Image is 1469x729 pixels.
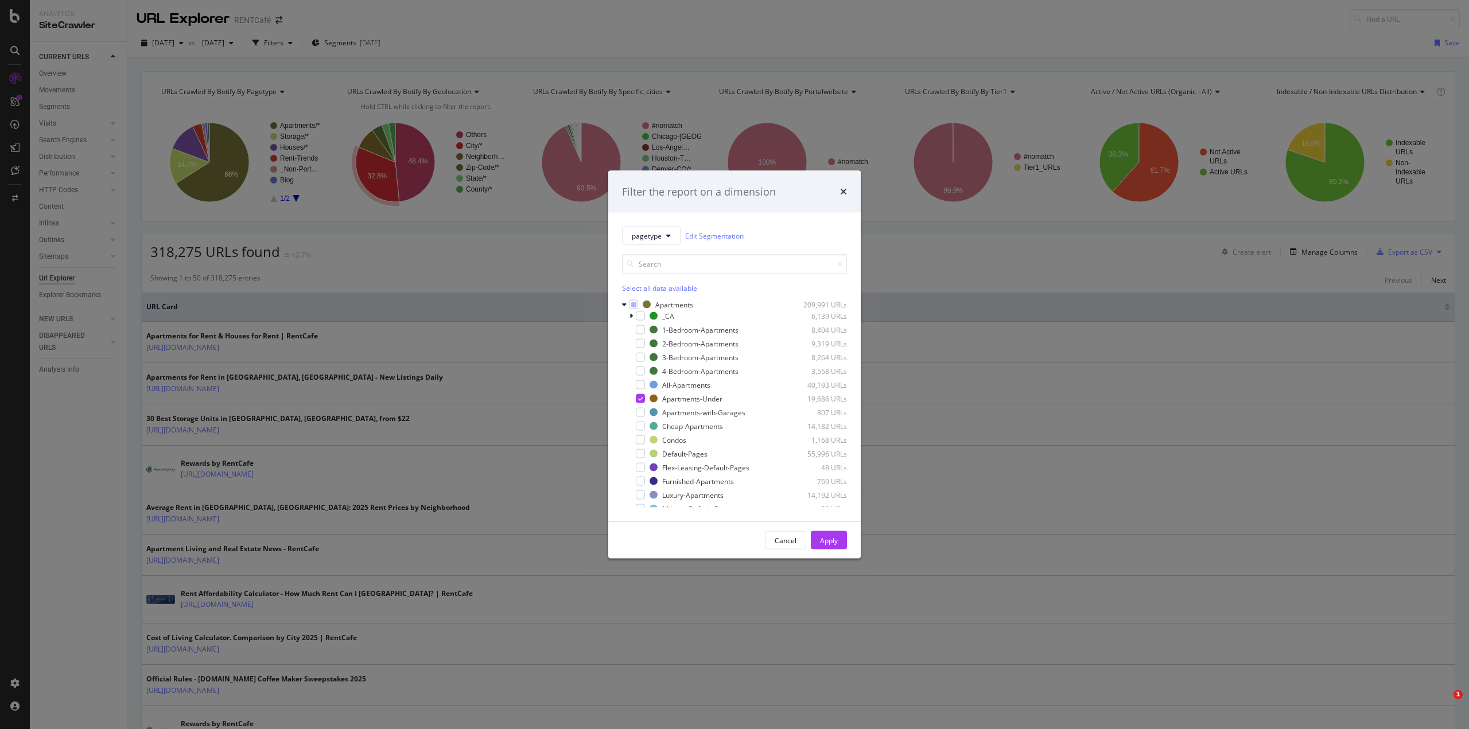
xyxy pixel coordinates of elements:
div: 14,182 URLs [791,421,847,431]
div: 9,319 URLs [791,338,847,348]
div: Filter the report on a dimension [622,184,776,199]
div: 807 URLs [791,407,847,417]
div: All-Apartments [662,380,710,389]
div: times [840,184,847,199]
div: 58 URLs [791,504,847,513]
input: Search [622,254,847,274]
div: 769 URLs [791,476,847,486]
a: Edit Segmentation [685,229,744,241]
div: Condos [662,435,686,445]
div: 19,686 URLs [791,393,847,403]
div: 1,168 URLs [791,435,847,445]
div: 14,192 URLs [791,490,847,500]
div: 209,991 URLs [791,299,847,309]
div: _CA [662,311,674,321]
div: Military-Default-Pages [662,504,734,513]
div: Flex-Leasing-Default-Pages [662,462,749,472]
div: Apply [820,535,838,545]
span: 1 [1454,690,1463,699]
div: 1-Bedroom-Apartments [662,325,739,334]
div: Apartments-with-Garages [662,407,745,417]
button: pagetype [622,227,681,245]
div: 8,404 URLs [791,325,847,334]
div: Cancel [775,535,796,545]
div: 40,193 URLs [791,380,847,389]
button: Apply [811,531,847,549]
div: 3-Bedroom-Apartments [662,352,739,362]
div: 8,264 URLs [791,352,847,362]
div: 55,996 URLs [791,449,847,458]
div: Apartments [655,299,693,309]
div: 48 URLs [791,462,847,472]
div: Default-Pages [662,449,708,458]
div: Select all data available [622,283,847,293]
div: 6,139 URLs [791,311,847,321]
div: modal [608,170,861,559]
div: Luxury-Apartments [662,490,724,500]
div: 4-Bedroom-Apartments [662,366,739,376]
div: 2-Bedroom-Apartments [662,338,739,348]
div: 3,558 URLs [791,366,847,376]
div: Apartments-Under [662,393,722,403]
div: Cheap-Apartments [662,421,723,431]
span: pagetype [632,231,662,240]
button: Cancel [765,531,806,549]
div: Furnished-Apartments [662,476,734,486]
iframe: Intercom live chat [1430,690,1458,718]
